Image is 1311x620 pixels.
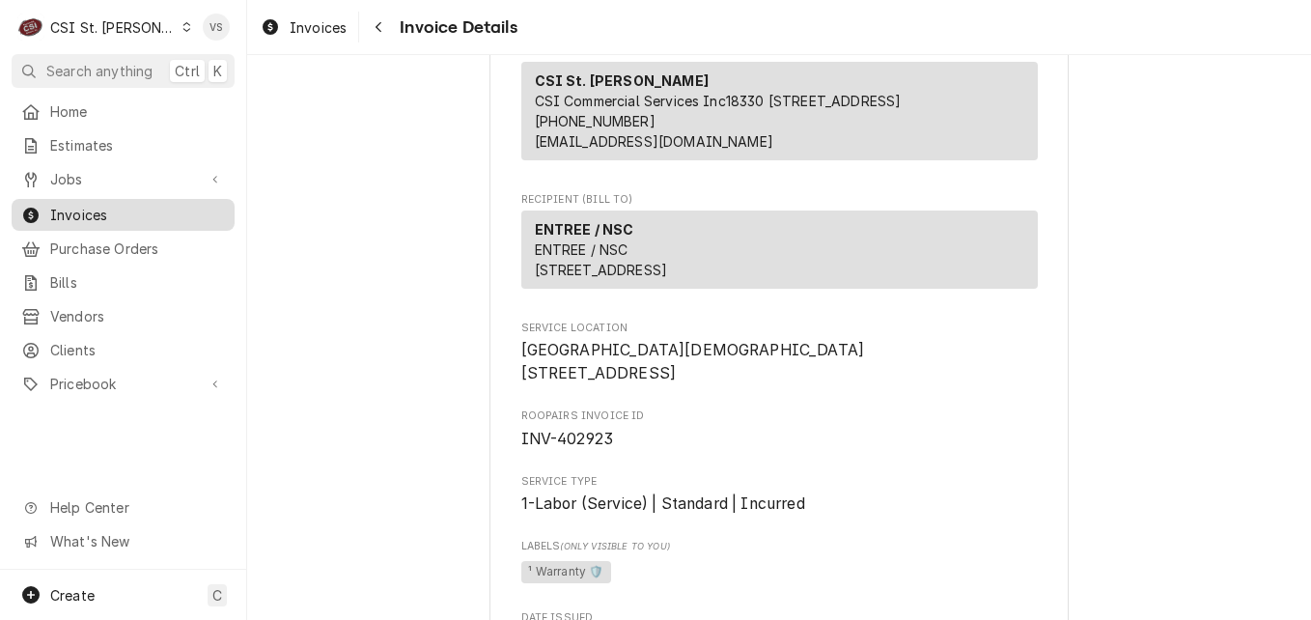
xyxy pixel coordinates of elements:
a: Home [12,96,235,127]
span: Help Center [50,497,223,518]
span: What's New [50,531,223,551]
a: Invoices [253,12,354,43]
span: Clients [50,340,225,360]
div: CSI St. [PERSON_NAME] [50,17,176,38]
span: Search anything [46,61,153,81]
span: ¹ Warranty 🛡️ [521,561,612,584]
span: Service Type [521,474,1038,490]
span: Service Location [521,339,1038,384]
div: [object Object] [521,539,1038,586]
a: [EMAIL_ADDRESS][DOMAIN_NAME] [535,133,773,150]
strong: CSI St. [PERSON_NAME] [535,72,709,89]
span: Roopairs Invoice ID [521,428,1038,451]
div: C [17,14,44,41]
div: Roopairs Invoice ID [521,409,1038,450]
span: K [213,61,222,81]
span: Service Type [521,493,1038,516]
span: Create [50,587,95,604]
div: Invoice Recipient [521,192,1038,297]
span: Roopairs Invoice ID [521,409,1038,424]
div: VS [203,14,230,41]
span: Bills [50,272,225,293]
div: Service Location [521,321,1038,385]
a: Go to Pricebook [12,368,235,400]
div: Service Type [521,474,1038,516]
a: Go to What's New [12,525,235,557]
a: [PHONE_NUMBER] [535,113,655,129]
span: 1-Labor (Service) | Standard | Incurred [521,494,805,513]
span: Labels [521,539,1038,554]
span: ENTREE / NSC [STREET_ADDRESS] [535,241,668,278]
span: Ctrl [175,61,200,81]
div: CSI St. Louis's Avatar [17,14,44,41]
div: Invoice Sender [521,43,1038,169]
span: Pricebook [50,374,196,394]
a: Bills [12,267,235,298]
a: Go to Help Center [12,492,235,523]
span: (Only Visible to You) [560,541,669,551]
span: Estimates [50,135,225,155]
span: Purchase Orders [50,239,225,259]
a: Vendors [12,300,235,332]
span: CSI Commercial Services Inc18330 [STREET_ADDRESS] [535,93,902,109]
span: Recipient (Bill To) [521,192,1038,208]
span: Vendors [50,306,225,326]
a: Purchase Orders [12,233,235,265]
a: Invoices [12,199,235,231]
div: Sender [521,62,1038,160]
span: Jobs [50,169,196,189]
span: [GEOGRAPHIC_DATA][DEMOGRAPHIC_DATA] [STREET_ADDRESS] [521,341,865,382]
span: Invoices [290,17,347,38]
span: C [212,585,222,606]
span: [object Object] [521,558,1038,587]
strong: ENTREE / NSC [535,221,634,238]
span: Home [50,101,225,122]
span: Invoices [50,205,225,225]
span: Service Location [521,321,1038,336]
button: Search anythingCtrlK [12,54,235,88]
div: Sender [521,62,1038,168]
button: Navigate back [363,12,394,42]
a: Go to Jobs [12,163,235,195]
span: Invoice Details [394,14,516,41]
a: Clients [12,334,235,366]
a: Estimates [12,129,235,161]
div: Recipient (Bill To) [521,211,1038,289]
div: Vicky Stuesse's Avatar [203,14,230,41]
span: INV-402923 [521,430,614,448]
div: Recipient (Bill To) [521,211,1038,296]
